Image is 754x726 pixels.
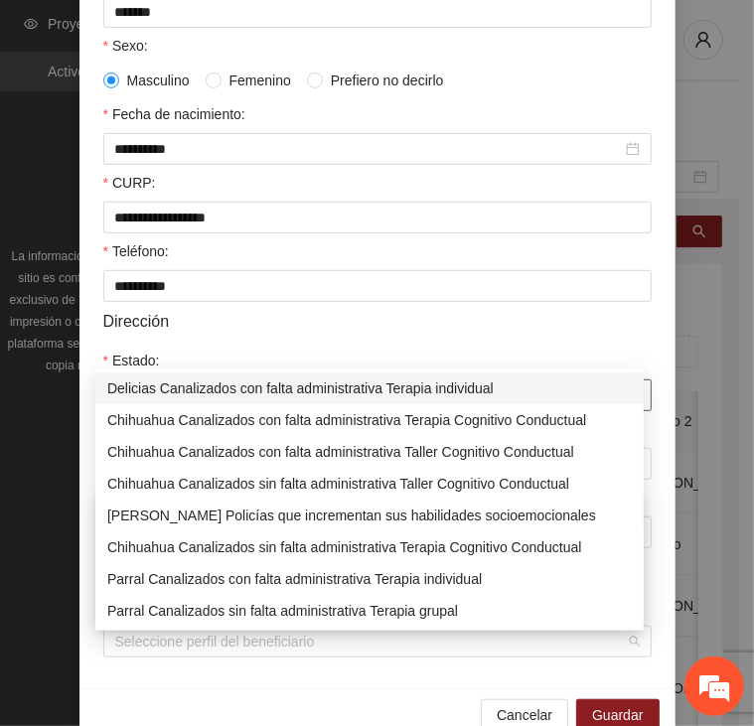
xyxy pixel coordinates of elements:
div: Parral Canalizados sin falta administrativa Terapia grupal [107,600,632,622]
span: Masculino [119,70,198,91]
div: Delicias Canalizados con falta administrativa Terapia individual [107,377,632,399]
textarea: Escriba su mensaje y pulse “Intro” [10,501,378,570]
span: Femenino [222,70,299,91]
div: Chihuahua Canalizados con falta administrativa Taller Cognitivo Conductual [95,436,644,468]
div: Parral Canalizados sin falta administrativa Terapia grupal [95,595,644,627]
div: Cuauhtémoc Policías que incrementan sus habilidades socioemocionales [95,500,644,531]
input: Teléfono: [103,270,652,302]
div: Chihuahua Canalizados sin falta administrativa Taller Cognitivo Conductual [107,473,632,495]
input: Perfil de beneficiario [115,627,626,656]
div: Chihuahua Canalizados con falta administrativa Taller Cognitivo Conductual [107,441,632,463]
div: Minimizar ventana de chat en vivo [326,10,374,58]
label: CURP: [103,172,156,194]
div: Chihuahua Canalizados con falta administrativa Terapia Cognitivo Conductual [107,409,632,431]
div: Chihuahua Canalizados sin falta administrativa Terapia Cognitivo Conductual [107,536,632,558]
input: Fecha de nacimiento: [115,138,622,160]
span: Dirección [103,309,170,334]
span: Prefiero no decirlo [323,70,452,91]
div: [PERSON_NAME] Policías que incrementan sus habilidades socioemocionales [107,505,632,526]
span: Cancelar [497,704,552,726]
label: Estado: [103,350,160,371]
label: Sexo: [103,35,148,57]
div: Parral Canalizados con falta administrativa Terapia individual [95,563,644,595]
div: Delicias Canalizados con falta administrativa Terapia individual [95,372,644,404]
span: Guardar [592,704,643,726]
div: Chihuahua Canalizados sin falta administrativa Taller Cognitivo Conductual [95,468,644,500]
input: CURP: [103,202,652,233]
div: Chihuahua Canalizados con falta administrativa Terapia Cognitivo Conductual [95,404,644,436]
div: Parral Canalizados con falta administrativa Terapia individual [107,568,632,590]
span: Estamos en línea. [115,244,274,445]
div: Chatee con nosotros ahora [103,101,334,127]
label: Fecha de nacimiento: [103,103,245,125]
label: Teléfono: [103,240,169,262]
div: Chihuahua Canalizados sin falta administrativa Terapia Cognitivo Conductual [95,531,644,563]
